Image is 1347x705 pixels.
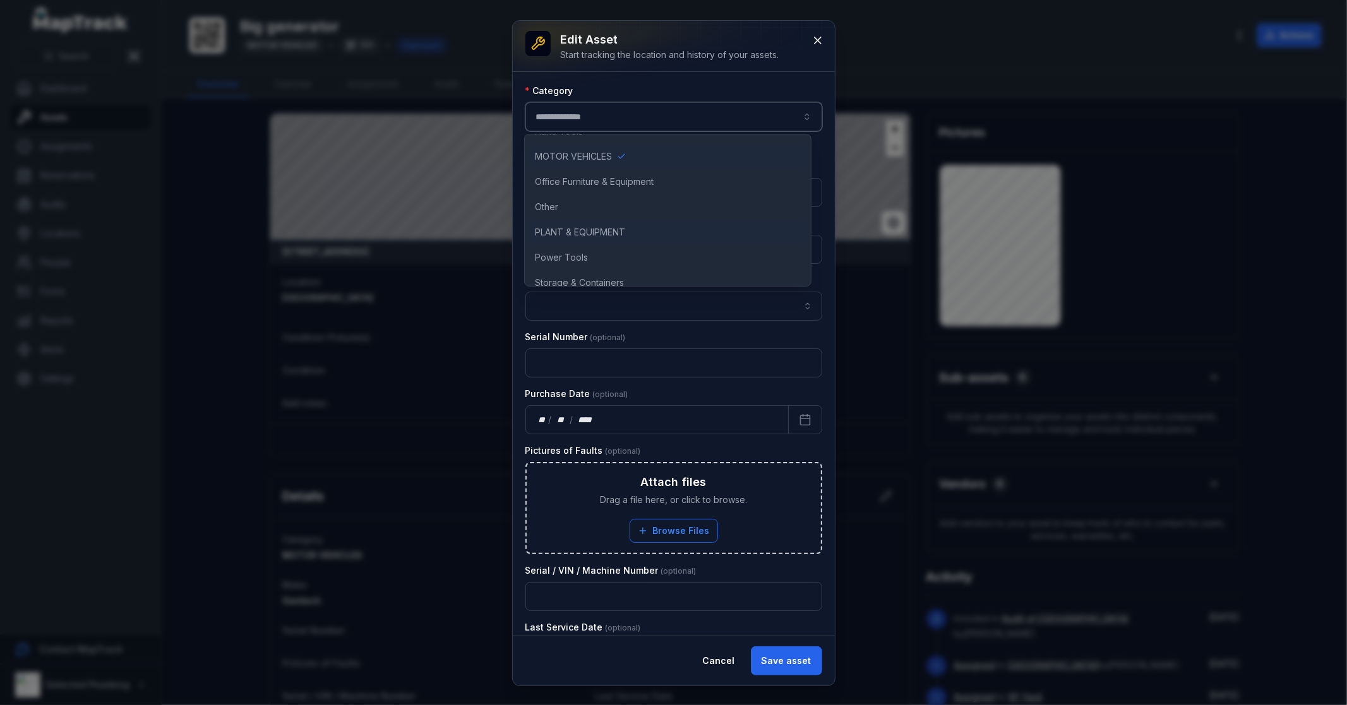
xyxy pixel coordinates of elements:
[525,564,697,577] label: Serial / VIN / Machine Number
[525,444,641,457] label: Pictures of Faults
[535,226,625,239] span: PLANT & EQUIPMENT
[525,331,626,343] label: Serial Number
[535,201,558,213] span: Other
[570,413,574,426] div: /
[536,413,549,426] div: day,
[548,413,553,426] div: /
[561,31,779,49] h3: Edit asset
[525,388,628,400] label: Purchase Date
[535,150,612,163] span: MOTOR VEHICLES
[553,413,570,426] div: month,
[535,276,624,289] span: Storage & Containers
[525,85,573,97] label: Category
[525,621,641,634] label: Last Service Date
[525,292,822,321] input: asset-edit:cf[68832b05-6ea9-43b4-abb7-d68a6a59beaf]-label
[641,473,707,491] h3: Attach files
[600,494,747,506] span: Drag a file here, or click to browse.
[751,646,822,675] button: Save asset
[535,251,588,264] span: Power Tools
[788,405,822,434] button: Calendar
[561,49,779,61] div: Start tracking the location and history of your assets.
[535,175,654,188] span: Office Furniture & Equipment
[630,519,718,543] button: Browse Files
[692,646,746,675] button: Cancel
[574,413,597,426] div: year,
